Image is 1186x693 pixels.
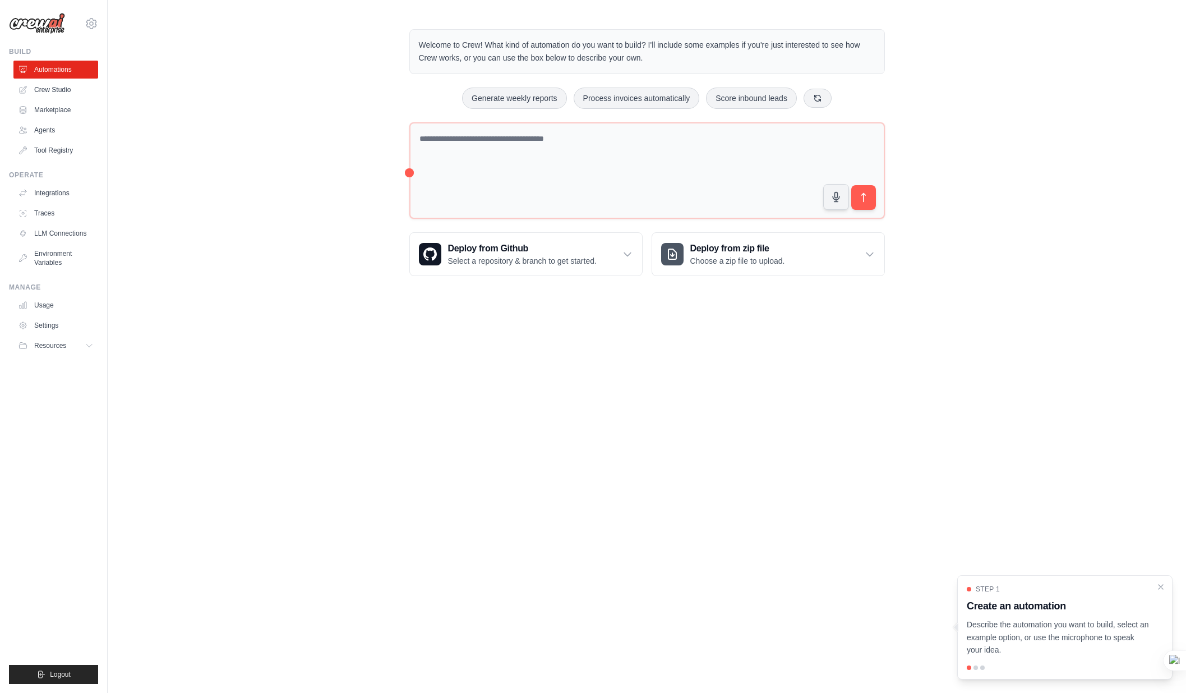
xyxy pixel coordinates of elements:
[976,585,1000,594] span: Step 1
[9,283,98,292] div: Manage
[967,598,1150,614] h3: Create an automation
[13,296,98,314] a: Usage
[13,184,98,202] a: Integrations
[13,204,98,222] a: Traces
[9,47,98,56] div: Build
[9,13,65,34] img: Logo
[706,88,797,109] button: Score inbound leads
[574,88,700,109] button: Process invoices automatically
[13,141,98,159] a: Tool Registry
[13,61,98,79] a: Automations
[448,255,597,267] p: Select a repository & branch to get started.
[690,242,785,255] h3: Deploy from zip file
[9,171,98,180] div: Operate
[13,316,98,334] a: Settings
[13,121,98,139] a: Agents
[13,245,98,272] a: Environment Variables
[419,39,875,65] p: Welcome to Crew! What kind of automation do you want to build? I'll include some examples if you'...
[13,224,98,242] a: LLM Connections
[13,101,98,119] a: Marketplace
[448,242,597,255] h3: Deploy from Github
[50,670,71,679] span: Logout
[34,341,66,350] span: Resources
[690,255,785,267] p: Choose a zip file to upload.
[9,665,98,684] button: Logout
[967,618,1150,657] p: Describe the automation you want to build, select an example option, or use the microphone to spe...
[13,337,98,355] button: Resources
[1156,582,1165,591] button: Close walkthrough
[13,81,98,99] a: Crew Studio
[462,88,567,109] button: Generate weekly reports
